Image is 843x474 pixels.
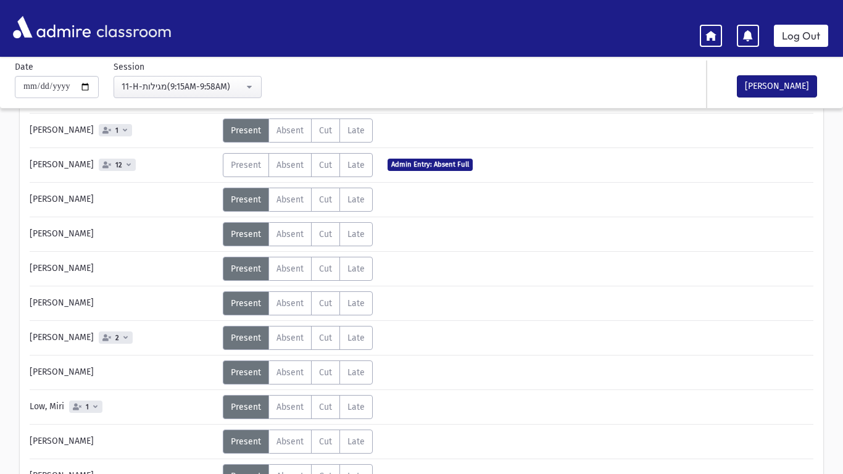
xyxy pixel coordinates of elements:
span: Cut [319,160,332,170]
span: Cut [319,402,332,412]
div: [PERSON_NAME] [23,326,223,350]
label: Session [114,60,144,73]
div: [PERSON_NAME] [23,430,223,454]
button: 11-H-מגילות(9:15AM-9:58AM) [114,76,262,98]
span: Absent [276,125,304,136]
span: Present [231,160,261,170]
span: 1 [113,127,121,135]
span: Present [231,125,261,136]
span: Absent [276,194,304,205]
div: [PERSON_NAME] [23,360,223,385]
span: Cut [319,125,332,136]
div: AttTypes [223,188,373,212]
span: Cut [319,436,332,447]
span: Cut [319,229,332,239]
span: 2 [113,334,122,342]
span: Absent [276,264,304,274]
span: Cut [319,264,332,274]
span: Cut [319,298,332,309]
span: Present [231,402,261,412]
div: AttTypes [223,153,373,177]
span: Late [347,333,365,343]
span: Absent [276,436,304,447]
div: [PERSON_NAME] [23,257,223,281]
div: AttTypes [223,326,373,350]
span: Late [347,194,365,205]
span: Late [347,402,365,412]
span: Admin Entry: Absent Full [388,159,473,170]
label: Date [15,60,33,73]
span: Absent [276,160,304,170]
span: Absent [276,402,304,412]
span: Late [347,298,365,309]
span: 12 [113,161,125,169]
span: Late [347,125,365,136]
span: Present [231,264,261,274]
span: Absent [276,298,304,309]
span: Late [347,367,365,378]
div: AttTypes [223,257,373,281]
div: [PERSON_NAME] [23,188,223,212]
span: Cut [319,333,332,343]
span: Absent [276,333,304,343]
span: Late [347,229,365,239]
button: [PERSON_NAME] [737,75,817,98]
div: Low, Miri [23,395,223,419]
a: Log Out [774,25,828,47]
div: [PERSON_NAME] [23,153,223,177]
div: [PERSON_NAME] [23,118,223,143]
span: Late [347,264,365,274]
div: AttTypes [223,222,373,246]
div: AttTypes [223,118,373,143]
span: Absent [276,367,304,378]
span: Present [231,194,261,205]
span: Present [231,436,261,447]
span: classroom [94,11,172,44]
img: AdmirePro [10,13,94,41]
span: Present [231,298,261,309]
span: 1 [83,403,91,411]
span: Cut [319,194,332,205]
div: 11-H-מגילות(9:15AM-9:58AM) [122,80,244,93]
span: Cut [319,367,332,378]
div: AttTypes [223,430,373,454]
div: AttTypes [223,395,373,419]
span: Present [231,367,261,378]
div: AttTypes [223,291,373,315]
span: Present [231,333,261,343]
span: Present [231,229,261,239]
span: Absent [276,229,304,239]
span: Late [347,160,365,170]
div: [PERSON_NAME] [23,222,223,246]
div: AttTypes [223,360,373,385]
div: [PERSON_NAME] [23,291,223,315]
